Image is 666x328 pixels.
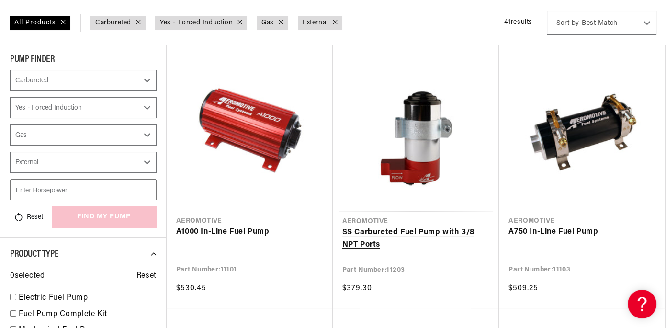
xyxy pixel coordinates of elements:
a: Carbureted [95,18,131,28]
select: Fuel [10,124,157,146]
a: A1000 In-Line Fuel Pump [176,226,323,238]
button: Reset [10,206,45,227]
div: All Products [10,16,70,30]
select: Sort by [547,11,656,35]
a: Fuel Pump Complete Kit [19,308,157,321]
select: Mounting [10,152,157,173]
a: Electric Fuel Pump [19,292,157,305]
select: Power Adder [10,97,157,118]
a: SS Carbureted Fuel Pump with 3/8 NPT Ports [342,226,490,251]
span: 41 results [504,19,532,26]
select: CARB or EFI [10,70,157,91]
span: Product Type [10,249,58,259]
a: Yes - Forced Induction [160,18,233,28]
a: Gas [261,18,274,28]
span: Sort by [556,19,579,28]
a: External [303,18,328,28]
span: Reset [136,270,157,283]
a: A750 In-Line Fuel Pump [508,226,655,238]
span: PUMP FINDER [10,55,55,64]
input: Enter Horsepower [10,179,157,200]
span: 0 selected [10,270,45,283]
